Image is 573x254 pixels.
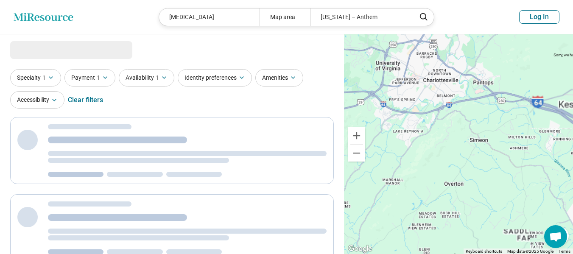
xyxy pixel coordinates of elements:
span: Loading... [10,41,81,58]
span: 1 [42,73,46,82]
div: [US_STATE] – Anthem [310,8,411,26]
button: Availability1 [119,69,174,87]
div: [MEDICAL_DATA] [159,8,260,26]
div: Clear filters [68,90,103,110]
button: Zoom in [348,127,365,144]
a: Terms (opens in new tab) [559,249,570,254]
span: 1 [97,73,100,82]
button: Payment1 [64,69,115,87]
div: Map area [260,8,310,26]
button: Log In [519,10,559,24]
button: Accessibility [10,91,64,109]
span: 1 [156,73,159,82]
button: Amenities [255,69,303,87]
div: Open chat [544,225,567,248]
span: Map data ©2025 Google [507,249,553,254]
button: Identity preferences [178,69,252,87]
button: Specialty1 [10,69,61,87]
button: Zoom out [348,145,365,162]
